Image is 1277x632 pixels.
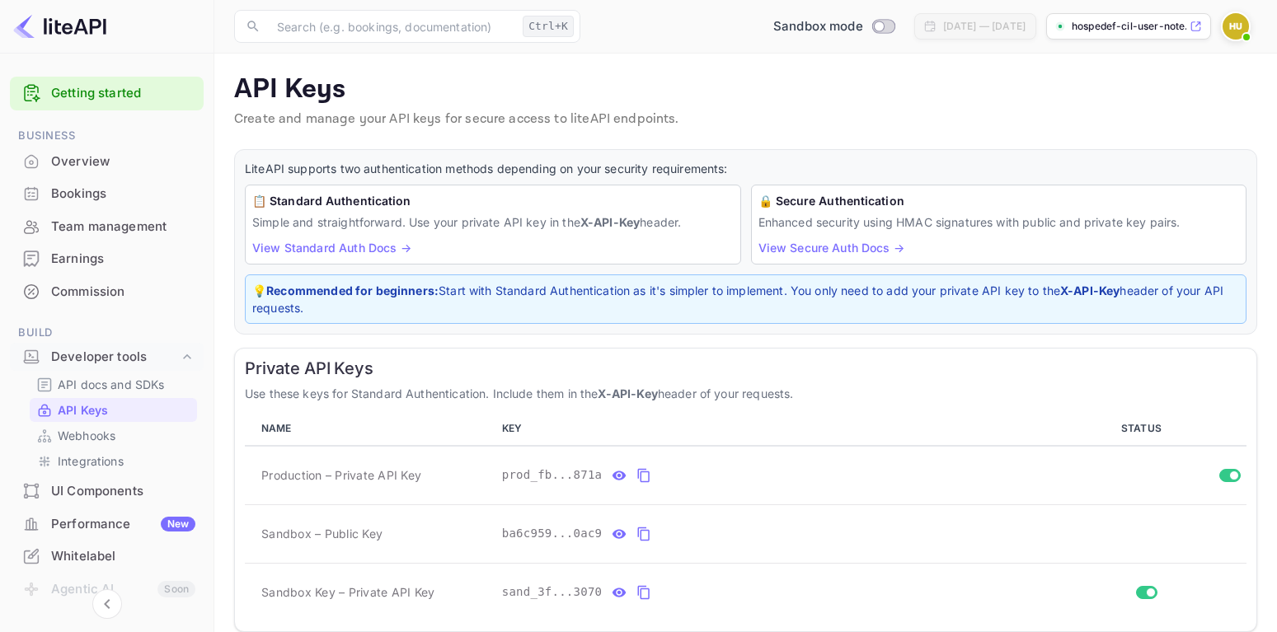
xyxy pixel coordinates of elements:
[51,283,195,302] div: Commission
[10,508,204,541] div: PerformanceNew
[767,17,901,36] div: Switch to Production mode
[30,372,197,396] div: API docs and SDKs
[10,276,204,307] a: Commission
[758,192,1240,210] h6: 🔒 Secure Authentication
[10,77,204,110] div: Getting started
[1072,19,1186,34] p: hospedef-cil-user-note...
[58,401,108,419] p: API Keys
[10,324,204,342] span: Build
[10,178,204,210] div: Bookings
[252,241,411,255] a: View Standard Auth Docs →
[161,517,195,531] div: New
[10,541,204,573] div: Whitelabel
[51,185,195,204] div: Bookings
[10,211,204,243] div: Team management
[1223,13,1249,40] img: HospedeFácil User
[58,452,124,470] p: Integrations
[58,427,115,444] p: Webhooks
[51,482,195,501] div: UI Components
[10,243,204,275] div: Earnings
[758,213,1240,231] p: Enhanced security using HMAC signatures with public and private key pairs.
[51,152,195,171] div: Overview
[92,589,122,619] button: Collapse navigation
[51,84,195,103] a: Getting started
[10,508,204,539] a: PerformanceNew
[10,475,204,506] a: UI Components
[266,283,439,297] strong: Recommended for beginners:
[36,452,190,470] a: Integrations
[13,13,106,40] img: LiteAPI logo
[51,218,195,236] div: Team management
[245,412,495,446] th: NAME
[30,449,197,473] div: Integrations
[267,10,516,43] input: Search (e.g. bookings, documentation)
[10,127,204,145] span: Business
[10,146,204,178] div: Overview
[10,343,204,372] div: Developer tools
[36,376,190,393] a: API docs and SDKs
[10,276,204,308] div: Commission
[252,282,1239,316] p: 💡 Start with Standard Authentication as it's simpler to implement. You only need to add your priv...
[10,178,204,208] a: Bookings
[234,110,1257,129] p: Create and manage your API keys for secure access to liteAPI endpoints.
[51,250,195,269] div: Earnings
[36,401,190,419] a: API Keys
[30,398,197,422] div: API Keys
[502,466,603,484] span: prod_fb...871a
[523,16,574,37] div: Ctrl+K
[495,412,1046,446] th: KEY
[758,241,904,255] a: View Secure Auth Docs →
[502,583,603,601] span: sand_3f...3070
[943,19,1026,34] div: [DATE] — [DATE]
[1046,412,1246,446] th: STATUS
[245,358,1246,378] h6: Private API Keys
[261,525,383,542] span: Sandbox – Public Key
[252,213,734,231] p: Simple and straightforward. Use your private API key in the header.
[58,376,165,393] p: API docs and SDKs
[261,466,421,484] span: Production – Private API Key
[245,160,1246,178] p: LiteAPI supports two authentication methods depending on your security requirements:
[10,541,204,571] a: Whitelabel
[30,424,197,447] div: Webhooks
[502,525,603,542] span: ba6c959...0ac9
[51,348,179,367] div: Developer tools
[10,211,204,241] a: Team management
[773,17,863,36] span: Sandbox mode
[245,412,1246,621] table: private api keys table
[51,515,195,534] div: Performance
[1060,283,1120,297] strong: X-API-Key
[580,215,640,229] strong: X-API-Key
[598,386,657,400] strong: X-API-Key
[10,475,204,508] div: UI Components
[252,192,734,210] h6: 📋 Standard Authentication
[36,427,190,444] a: Webhooks
[234,73,1257,106] p: API Keys
[10,243,204,274] a: Earnings
[10,146,204,176] a: Overview
[245,385,1246,402] p: Use these keys for Standard Authentication. Include them in the header of your requests.
[245,563,495,621] td: Sandbox Key – Private API Key
[51,547,195,566] div: Whitelabel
